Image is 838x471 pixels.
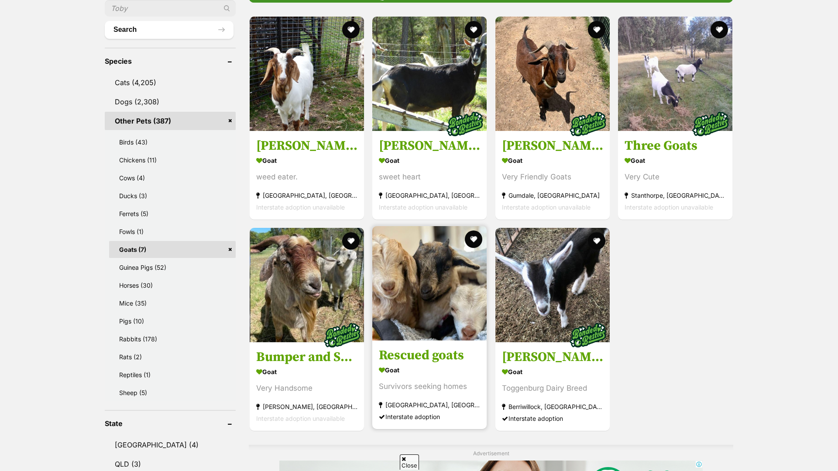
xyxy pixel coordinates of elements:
strong: Stanthorpe, [GEOGRAPHIC_DATA] [625,189,726,201]
a: Reptiles (1) [109,366,236,383]
span: Close [400,454,419,470]
img: George - Goat [250,17,364,131]
img: Rosie and Henry - Goat [495,17,610,131]
button: favourite [465,21,483,38]
a: Rabbits (178) [109,330,236,347]
a: [PERSON_NAME] Goat weed eater. [GEOGRAPHIC_DATA], [GEOGRAPHIC_DATA] Interstate adoption unavailable [250,131,364,220]
a: Bumper and Sonic Goat Very Handsome [PERSON_NAME], [GEOGRAPHIC_DATA] Interstate adoption unavailable [250,342,364,431]
a: [GEOGRAPHIC_DATA] (4) [105,436,236,454]
strong: [GEOGRAPHIC_DATA], [GEOGRAPHIC_DATA] [379,189,480,201]
h3: [PERSON_NAME] & [PERSON_NAME] mother & daughter [379,138,480,154]
strong: Goat [625,154,726,167]
a: Ferrets (5) [109,205,236,222]
img: bonded besties [320,313,364,357]
strong: Goat [379,364,480,376]
strong: Goat [256,154,357,167]
img: bonded besties [689,102,732,146]
img: bonded besties [566,102,610,146]
span: Interstate adoption unavailable [256,415,345,422]
a: Pigs (10) [109,313,236,330]
a: Sheep (5) [109,384,236,401]
a: Birds (43) [109,134,236,151]
span: Interstate adoption unavailable [379,203,467,211]
a: Chickens (11) [109,151,236,168]
div: Survivors seeking homes [379,381,480,392]
div: Very Handsome [256,382,357,394]
a: Ducks (3) [109,187,236,204]
strong: Goat [256,365,357,378]
a: Rescued goats Goat Survivors seeking homes [GEOGRAPHIC_DATA], [GEOGRAPHIC_DATA] Interstate adoption [372,340,487,429]
img: Three Goats - Goat [618,17,732,131]
img: Lucey & Eva mother & daughter - Goat [372,17,487,131]
h3: [PERSON_NAME] Dairy Goats Doelings plus free Wethers [502,349,603,365]
a: Other Pets (387) [105,112,236,130]
strong: Goat [502,154,603,167]
div: Toggenburg Dairy Breed [502,382,603,394]
a: Goats (7) [109,241,236,258]
span: Interstate adoption unavailable [256,203,345,211]
h3: Three Goats [625,138,726,154]
img: Tame Young Dairy Goats Doelings plus free Wethers - Goat [495,228,610,342]
button: favourite [465,230,483,248]
img: bonded besties [566,313,610,357]
button: favourite [342,21,360,38]
button: Search [105,21,234,38]
strong: Goat [502,365,603,378]
a: Horses (30) [109,277,236,294]
a: Cats (4,205) [105,73,236,92]
span: Interstate adoption unavailable [502,203,591,211]
div: sweet heart [379,171,480,183]
strong: Gumdale, [GEOGRAPHIC_DATA] [502,189,603,201]
img: bonded besties [443,102,487,146]
a: Cows (4) [109,169,236,186]
button: favourite [342,232,360,250]
a: Guinea Pigs (52) [109,259,236,276]
img: Bumper and Sonic - Goat [250,228,364,342]
strong: Berriwillock, [GEOGRAPHIC_DATA] [502,401,603,413]
h3: Rescued goats [379,347,480,364]
strong: [PERSON_NAME], [GEOGRAPHIC_DATA] [256,401,357,413]
a: Fowls (1) [109,223,236,240]
header: Species [105,57,236,65]
a: [PERSON_NAME] & [PERSON_NAME] mother & daughter Goat sweet heart [GEOGRAPHIC_DATA], [GEOGRAPHIC_D... [372,131,487,220]
header: State [105,419,236,427]
strong: Goat [379,154,480,167]
h3: Bumper and Sonic [256,349,357,365]
div: weed eater. [256,171,357,183]
strong: [GEOGRAPHIC_DATA], [GEOGRAPHIC_DATA] [379,399,480,411]
a: Mice (35) [109,295,236,312]
h3: [PERSON_NAME] [256,138,357,154]
a: Dogs (2,308) [105,93,236,111]
a: Three Goats Goat Very Cute Stanthorpe, [GEOGRAPHIC_DATA] Interstate adoption unavailable [618,131,732,220]
button: favourite [588,21,605,38]
button: favourite [711,21,728,38]
span: Interstate adoption unavailable [625,203,713,211]
h3: [PERSON_NAME] and [PERSON_NAME] [502,138,603,154]
a: [PERSON_NAME] Dairy Goats Doelings plus free Wethers Goat Toggenburg Dairy Breed Berriwillock, [G... [495,342,610,431]
a: [PERSON_NAME] and [PERSON_NAME] Goat Very Friendly Goats Gumdale, [GEOGRAPHIC_DATA] Interstate ad... [495,131,610,220]
img: Rescued goats - Goat [372,226,487,340]
div: Very Cute [625,171,726,183]
div: Interstate adoption [379,411,480,423]
div: Interstate adoption [502,413,603,424]
div: Very Friendly Goats [502,171,603,183]
strong: [GEOGRAPHIC_DATA], [GEOGRAPHIC_DATA] [256,189,357,201]
button: favourite [588,232,605,250]
a: Rats (2) [109,348,236,365]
